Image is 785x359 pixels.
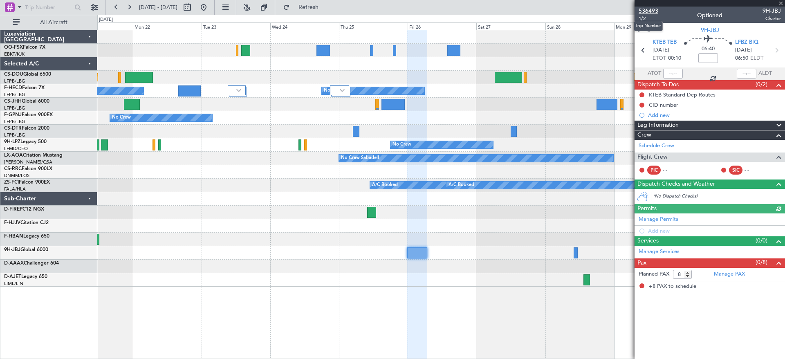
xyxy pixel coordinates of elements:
span: Crew [637,130,651,140]
a: DNMM/LOS [4,173,29,179]
span: Dispatch Checks and Weather [637,179,715,189]
span: F-HJJV [4,220,20,225]
span: ALDT [758,70,772,78]
span: Services [637,236,659,246]
div: Wed 24 [270,22,339,30]
div: [DATE] [99,16,113,23]
div: Add new [648,112,781,119]
span: LFBZ BIQ [735,38,758,47]
div: A/C Booked [449,179,474,191]
div: No Crew [392,139,411,151]
span: 06:50 [735,54,748,63]
span: Leg Information [637,121,679,130]
span: LX-AOA [4,153,23,158]
div: Fri 26 [408,22,476,30]
span: ETOT [653,54,666,63]
span: 536493 [639,7,658,15]
span: CS-DTR [4,126,22,131]
a: F-GPNJFalcon 900EX [4,112,53,117]
a: LFPB/LBG [4,132,25,138]
div: No Crew Sabadell [341,152,379,164]
a: CS-RRCFalcon 900LX [4,166,52,171]
a: D-AJETLegacy 650 [4,274,47,279]
img: arrow-gray.svg [340,89,345,92]
a: Schedule Crew [639,142,674,150]
span: (0/0) [756,236,767,245]
a: 9H-LPZLegacy 500 [4,139,47,144]
span: 9H-LPZ [4,139,20,144]
a: CS-JHHGlobal 6000 [4,99,49,104]
a: FALA/HLA [4,186,26,192]
span: Flight Crew [637,153,668,162]
a: LX-AOACitation Mustang [4,153,63,158]
span: 9H-JBJ [763,7,781,15]
div: SIC [729,166,742,175]
a: D-FIREPC12 NGX [4,207,44,212]
span: 06:40 [702,45,715,53]
a: ZS-FCIFalcon 900EX [4,180,50,185]
div: Sat 27 [476,22,545,30]
span: F-HBAN [4,234,23,239]
div: Mon 29 [614,22,683,30]
input: Trip Number [25,1,72,13]
div: Sun 21 [64,22,133,30]
span: 9H-JBJ [701,26,719,34]
span: D-AJET [4,274,21,279]
div: Thu 25 [339,22,408,30]
a: LFMD/CEQ [4,146,28,152]
div: Optioned [697,11,722,20]
a: Manage PAX [714,270,745,278]
span: CS-JHH [4,99,22,104]
a: [PERSON_NAME]/QSA [4,159,52,165]
div: (No Dispatch Checks) [653,193,785,202]
a: F-HECDFalcon 7X [4,85,45,90]
div: Sun 28 [545,22,614,30]
div: - - [745,166,763,174]
div: No Crew [324,85,343,97]
span: Refresh [292,4,326,10]
span: ATOT [648,70,661,78]
span: Pax [637,258,646,268]
span: F-GPNJ [4,112,22,117]
span: CS-RRC [4,166,22,171]
span: [DATE] [735,46,752,54]
span: F-HECD [4,85,22,90]
span: 9H-JBJ [4,247,20,252]
div: No Crew [112,112,131,124]
a: F-HJJVCitation CJ2 [4,220,49,225]
img: arrow-gray.svg [236,89,241,92]
span: OO-FSX [4,45,23,50]
span: [DATE] [653,46,669,54]
div: - - [663,166,681,174]
label: Planned PAX [639,270,669,278]
span: +8 PAX to schedule [649,283,696,291]
span: Dispatch To-Dos [637,80,679,90]
span: [DATE] - [DATE] [139,4,177,11]
a: Manage Services [639,248,680,256]
span: ELDT [750,54,763,63]
span: CS-DOU [4,72,23,77]
a: CS-DTRFalcon 2000 [4,126,49,131]
span: 00:10 [668,54,681,63]
div: PIC [647,166,661,175]
a: F-HBANLegacy 650 [4,234,49,239]
span: All Aircraft [21,20,86,25]
a: OO-FSXFalcon 7X [4,45,45,50]
span: KTEB TEB [653,38,677,47]
div: CID number [649,101,678,108]
span: D-AAAX [4,261,24,266]
div: Mon 22 [133,22,202,30]
span: (0/2) [756,80,767,89]
div: KTEB Standard Dep Routes [649,91,715,98]
a: EBKT/KJK [4,51,25,57]
span: (0/8) [756,258,767,267]
a: LFPB/LBG [4,105,25,111]
button: Refresh [279,1,328,14]
span: ZS-FCI [4,180,19,185]
a: D-AAAXChallenger 604 [4,261,59,266]
div: Trip Number [634,21,663,31]
div: Tue 23 [202,22,270,30]
a: LFPB/LBG [4,119,25,125]
a: LFPB/LBG [4,92,25,98]
span: Charter [763,15,781,22]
